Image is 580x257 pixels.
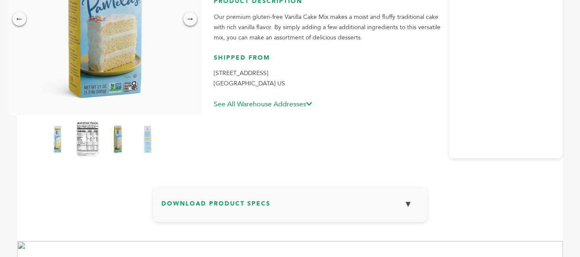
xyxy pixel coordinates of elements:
button: ▼ [398,195,419,213]
div: ← [12,12,26,26]
h3: Shipped From [214,54,440,69]
img: Vanilla Cake Mix, 21oz. 6 units per case 21.0 oz Nutrition Info [77,122,98,156]
p: Our premium gluten-free Vanilla Cake Mix makes a moist and fluffy traditional cake with rich vani... [214,12,440,43]
a: See All Warehouse Addresses [214,100,312,109]
img: Vanilla Cake Mix, 21oz. 6 units per case 21.0 oz Product Label [47,122,68,156]
h3: Download Product Specs [161,195,419,220]
img: Vanilla Cake Mix, 21oz. 6 units per case 21.0 oz [137,122,158,156]
img: Vanilla Cake Mix, 21oz. 6 units per case 21.0 oz [107,122,128,156]
p: [STREET_ADDRESS] [GEOGRAPHIC_DATA] US [214,68,440,89]
div: → [183,12,197,26]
